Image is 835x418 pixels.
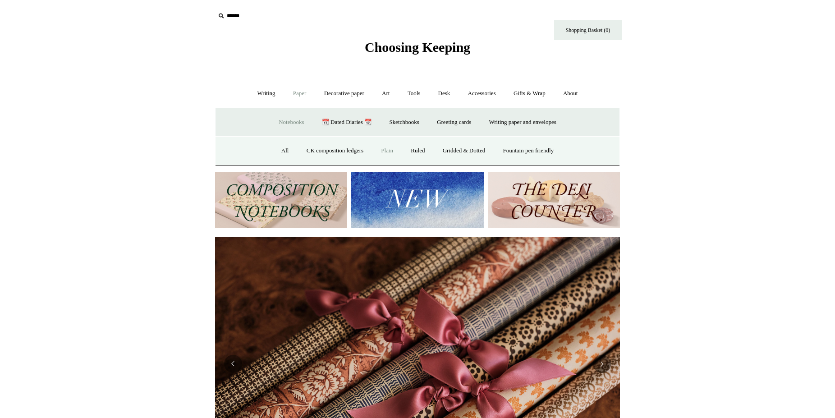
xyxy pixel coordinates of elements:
[495,139,562,163] a: Fountain pen friendly
[249,82,284,106] a: Writing
[316,82,372,106] a: Decorative paper
[403,139,433,163] a: Ruled
[488,172,620,228] img: The Deli Counter
[429,110,479,134] a: Greeting cards
[460,82,504,106] a: Accessories
[273,139,297,163] a: All
[481,110,564,134] a: Writing paper and envelopes
[554,20,622,40] a: Shopping Basket (0)
[298,139,372,163] a: CK composition ledgers
[399,82,429,106] a: Tools
[505,82,554,106] a: Gifts & Wrap
[314,110,380,134] a: 📆 Dated Diaries 📆
[224,355,242,373] button: Previous
[381,110,427,134] a: Sketchbooks
[555,82,586,106] a: About
[430,82,459,106] a: Desk
[271,110,312,134] a: Notebooks
[285,82,315,106] a: Paper
[374,82,398,106] a: Art
[365,47,470,53] a: Choosing Keeping
[351,172,483,228] img: New.jpg__PID:f73bdf93-380a-4a35-bcfe-7823039498e1
[373,139,401,163] a: Plain
[435,139,494,163] a: Gridded & Dotted
[215,172,347,228] img: 202302 Composition ledgers.jpg__PID:69722ee6-fa44-49dd-a067-31375e5d54ec
[593,355,611,373] button: Next
[365,40,470,55] span: Choosing Keeping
